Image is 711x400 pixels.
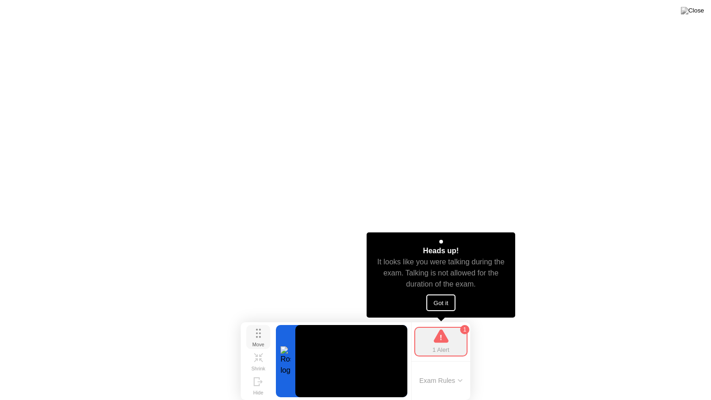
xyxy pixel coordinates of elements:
[253,390,263,395] div: Hide
[375,256,507,290] div: It looks like you were talking during the exam. Talking is not allowed for the duration of the exam.
[246,373,270,397] button: Hide
[460,325,469,334] div: 1
[432,345,449,354] div: 1 Alert
[423,245,459,256] div: Heads up!
[252,342,264,347] div: Move
[246,349,270,373] button: Shrink
[246,325,270,349] button: Move
[417,376,466,385] button: Exam Rules
[681,7,704,14] img: Close
[426,294,456,311] button: Got it
[251,366,265,371] div: Shrink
